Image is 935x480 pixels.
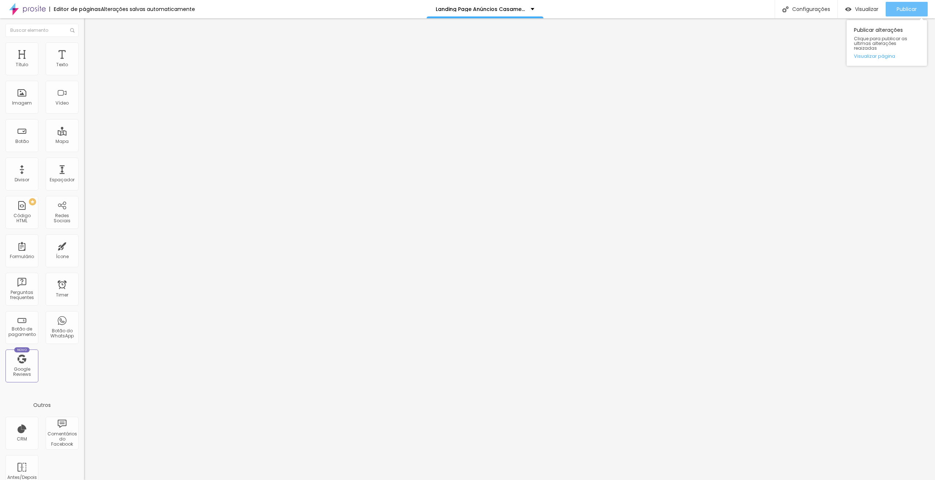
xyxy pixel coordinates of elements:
div: Divisor [15,177,29,182]
div: Botão de pagamento [7,326,36,337]
span: Publicar [897,6,917,12]
div: Espaçador [50,177,75,182]
div: Título [16,62,28,67]
div: Publicar alterações [847,20,927,66]
div: Redes Sociais [47,213,76,224]
span: Clique para publicar as ultimas alterações reaizadas [854,36,920,51]
img: Icone [70,28,75,33]
button: Publicar [886,2,928,16]
div: Timer [56,292,68,298]
div: Botão do WhatsApp [47,328,76,339]
div: Alterações salvas automaticamente [101,7,195,12]
div: Perguntas frequentes [7,290,36,301]
div: Mapa [56,139,69,144]
div: Antes/Depois [7,475,36,480]
a: Visualizar página [854,54,920,58]
div: Google Reviews [7,367,36,377]
div: Ícone [56,254,69,259]
p: Landing Page Anúncios Casamento [436,7,525,12]
div: CRM [17,436,27,442]
img: Icone [782,6,789,12]
iframe: Editor [84,18,935,480]
div: Formulário [10,254,34,259]
div: Vídeo [56,101,69,106]
div: Imagem [12,101,32,106]
div: Novo [14,347,30,352]
button: Visualizar [838,2,886,16]
div: Botão [15,139,29,144]
input: Buscar elemento [5,24,79,37]
div: Comentários do Facebook [47,431,76,447]
div: Editor de páginas [49,7,101,12]
div: Código HTML [7,213,36,224]
div: Texto [56,62,68,67]
img: view-1.svg [845,6,851,12]
span: Visualizar [855,6,878,12]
